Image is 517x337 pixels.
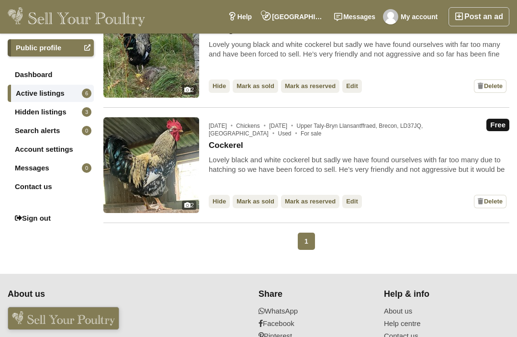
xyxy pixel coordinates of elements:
a: Cockerel [209,141,243,150]
span: 1 [298,233,315,250]
a: Active listings6 [8,85,94,102]
img: Emily [383,9,398,24]
img: Cockerel [103,117,199,213]
span: [DATE] [209,123,235,129]
a: Messages [329,7,381,26]
a: Hidden listings3 [8,103,94,121]
span: Chickens [236,123,268,129]
img: Sell Your Poultry [8,307,119,330]
h4: Help & info [384,289,497,300]
a: Hide [209,79,230,93]
h4: Share [258,289,372,300]
a: 2 [103,2,199,98]
a: Sign out [8,210,94,227]
a: [GEOGRAPHIC_DATA], [GEOGRAPHIC_DATA] [257,7,329,26]
a: About us [384,307,497,315]
a: Help centre [384,319,497,328]
span: For sale [301,130,321,137]
span: 3 [82,107,91,117]
img: Sell Your Poultry [8,7,145,26]
a: Mark as reserved [281,79,339,93]
h4: About us [8,289,201,300]
div: Lovely black and white cockerel but sadly we have found ourselves with far too many due to hatchi... [209,155,509,175]
a: Post an ad [449,7,509,26]
a: Delete [474,195,506,208]
a: My account [381,7,443,26]
div: 2 [182,85,196,95]
span: Used [278,130,299,137]
span: 0 [82,163,91,173]
a: Dashboard [8,66,94,83]
div: Free [486,119,509,131]
span: [DATE] [269,123,295,129]
a: Public profile [8,39,94,56]
span: Upper Taly-Bryn Llansantffraed, Brecon, LD37JQ, [GEOGRAPHIC_DATA] [209,123,423,137]
a: Mark as sold [233,195,278,208]
a: Hide [209,195,230,208]
span: 0 [82,126,91,135]
a: Mark as reserved [281,195,339,208]
a: Help [223,7,257,26]
a: Account settings [8,141,94,158]
a: Mark as sold [233,79,278,93]
img: Young Cockerel [103,2,199,98]
a: Edit [342,195,362,208]
a: WhatsApp [258,307,372,315]
span: 6 [82,89,91,98]
div: 2 [182,201,196,210]
a: Contact us [8,178,94,195]
a: Edit [342,79,362,93]
a: Delete [474,79,506,93]
a: Facebook [258,319,372,328]
div: Lovely young black and white cockerel but sadly we have found ourselves with far too many and hav... [209,40,509,59]
a: Messages0 [8,159,94,177]
a: Search alerts0 [8,122,94,139]
a: 2 [103,117,199,213]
